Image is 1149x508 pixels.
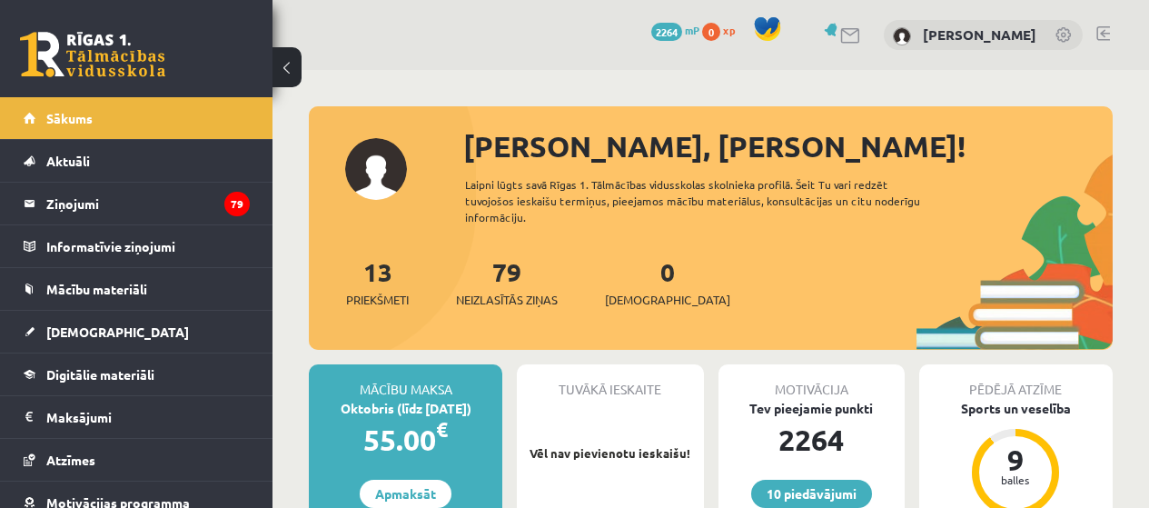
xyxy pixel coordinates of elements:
[24,311,250,353] a: [DEMOGRAPHIC_DATA]
[360,480,451,508] a: Apmaksāt
[456,291,558,309] span: Neizlasītās ziņas
[718,364,905,399] div: Motivācija
[465,176,947,225] div: Laipni lūgts savā Rīgas 1. Tālmācības vidusskolas skolnieka profilā. Šeit Tu vari redzēt tuvojošo...
[526,444,694,463] p: Vēl nav pievienotu ieskaišu!
[24,225,250,267] a: Informatīvie ziņojumi
[46,452,95,468] span: Atzīmes
[46,110,93,126] span: Sākums
[309,364,502,399] div: Mācību maksa
[893,27,911,45] img: Aleksandrs Maļcevs
[24,396,250,438] a: Maksājumi
[24,354,250,395] a: Digitālie materiāli
[651,23,699,37] a: 2264 mP
[24,97,250,139] a: Sākums
[46,324,189,340] span: [DEMOGRAPHIC_DATA]
[46,366,154,383] span: Digitālie materiāli
[463,125,1113,168] div: [PERSON_NAME], [PERSON_NAME]!
[46,153,90,169] span: Aktuāli
[605,291,730,309] span: [DEMOGRAPHIC_DATA]
[988,474,1043,485] div: balles
[24,183,250,224] a: Ziņojumi79
[456,255,558,309] a: 79Neizlasītās ziņas
[702,23,720,41] span: 0
[309,418,502,462] div: 55.00
[919,399,1113,418] div: Sports un veselība
[685,23,699,37] span: mP
[517,364,703,399] div: Tuvākā ieskaite
[605,255,730,309] a: 0[DEMOGRAPHIC_DATA]
[988,445,1043,474] div: 9
[346,255,409,309] a: 13Priekšmeti
[224,192,250,216] i: 79
[702,23,744,37] a: 0 xp
[46,281,147,297] span: Mācību materiāli
[718,399,905,418] div: Tev pieejamie punkti
[751,480,872,508] a: 10 piedāvājumi
[919,364,1113,399] div: Pēdējā atzīme
[24,140,250,182] a: Aktuāli
[718,418,905,462] div: 2264
[46,396,250,438] legend: Maksājumi
[436,416,448,443] span: €
[46,183,250,224] legend: Ziņojumi
[20,32,165,77] a: Rīgas 1. Tālmācības vidusskola
[309,399,502,418] div: Oktobris (līdz [DATE])
[723,23,735,37] span: xp
[24,268,250,310] a: Mācību materiāli
[24,439,250,481] a: Atzīmes
[923,25,1036,44] a: [PERSON_NAME]
[46,225,250,267] legend: Informatīvie ziņojumi
[346,291,409,309] span: Priekšmeti
[651,23,682,41] span: 2264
